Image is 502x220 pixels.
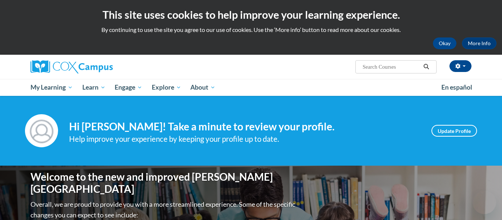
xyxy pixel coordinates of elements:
[147,79,186,96] a: Explore
[362,62,421,71] input: Search Courses
[449,60,471,72] button: Account Settings
[69,133,420,145] div: Help improve your experience by keeping your profile up to date.
[186,79,220,96] a: About
[462,37,496,49] a: More Info
[437,80,477,95] a: En español
[115,83,142,92] span: Engage
[78,79,110,96] a: Learn
[82,83,105,92] span: Learn
[6,7,496,22] h2: This site uses cookies to help improve your learning experience.
[31,83,73,92] span: My Learning
[19,79,483,96] div: Main menu
[421,62,432,71] button: Search
[431,125,477,137] a: Update Profile
[31,60,170,73] a: Cox Campus
[473,191,496,214] iframe: Button to launch messaging window
[110,79,147,96] a: Engage
[31,171,297,195] h1: Welcome to the new and improved [PERSON_NAME][GEOGRAPHIC_DATA]
[6,26,496,34] p: By continuing to use the site you agree to our use of cookies. Use the ‘More info’ button to read...
[25,114,58,147] img: Profile Image
[152,83,181,92] span: Explore
[441,83,472,91] span: En español
[69,120,420,133] h4: Hi [PERSON_NAME]! Take a minute to review your profile.
[26,79,78,96] a: My Learning
[433,37,456,49] button: Okay
[190,83,215,92] span: About
[31,60,113,73] img: Cox Campus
